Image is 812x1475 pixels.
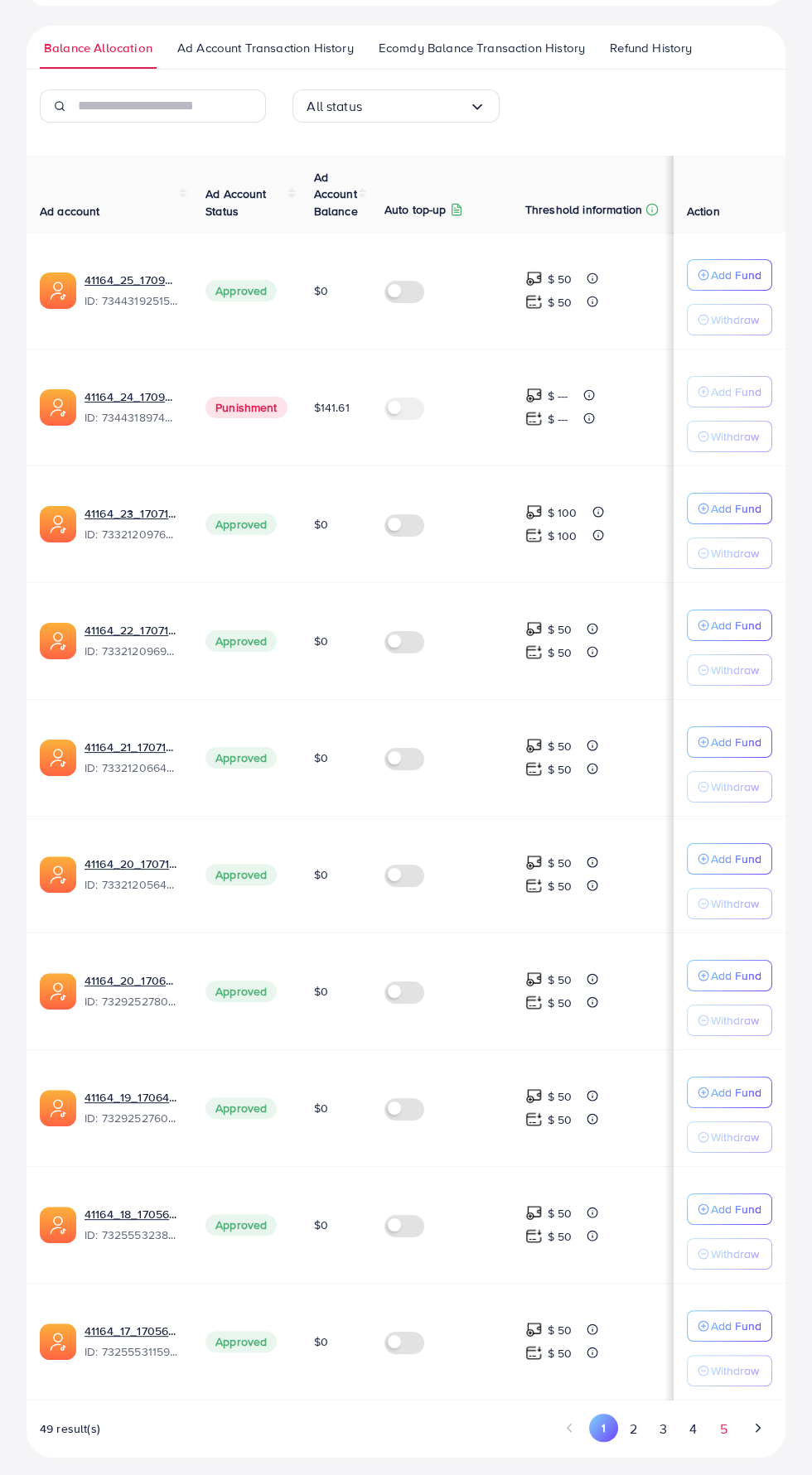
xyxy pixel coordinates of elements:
img: top-up amount [525,270,543,287]
img: ic-ads-acc.e4c84228.svg [40,623,76,659]
p: Withdraw [711,1244,759,1264]
span: Ad Account Status [205,186,267,219]
p: $ 50 [548,292,573,312]
img: ic-ads-acc.e4c84228.svg [40,740,76,776]
p: Withdraw [711,1010,759,1030]
input: Search for option [362,94,469,119]
span: Ad account [40,203,100,219]
span: $0 [314,866,328,883]
button: Go to page 4 [679,1414,708,1444]
div: Search for option [292,89,500,123]
a: 41164_25_1709982599082 [85,272,179,288]
img: top-up amount [525,527,543,544]
img: top-up amount [525,1087,543,1105]
img: top-up amount [525,387,543,404]
span: ID: 7329252760468127746 [85,1110,179,1126]
a: 41164_20_1706474683598 [85,972,179,989]
button: Withdraw [687,537,772,569]
p: Withdraw [711,427,759,446]
p: Add Fund [711,1316,761,1336]
img: ic-ads-acc.e4c84228.svg [40,1323,76,1360]
button: Add Fund [687,1077,772,1108]
p: Withdraw [711,1127,759,1147]
img: top-up amount [525,644,543,661]
span: $0 [314,1333,328,1350]
span: ID: 7332120564271874049 [85,876,179,893]
p: Add Fund [711,732,761,752]
span: Approved [205,513,277,535]
span: Ad Account Transaction History [177,39,354,57]
p: Add Fund [711,849,761,869]
img: top-up amount [525,854,543,871]
div: <span class='underline'>41164_20_1707142368069</span></br>7332120564271874049 [85,856,179,894]
p: Withdraw [711,660,759,680]
span: Ecomdy Balance Transaction History [379,39,585,57]
div: <span class='underline'>41164_20_1706474683598</span></br>7329252780571557890 [85,972,179,1010]
span: Approved [205,1097,277,1119]
p: $ 50 [548,619,573,639]
div: <span class='underline'>41164_19_1706474666940</span></br>7329252760468127746 [85,1089,179,1127]
img: ic-ads-acc.e4c84228.svg [40,272,76,309]
span: Approved [205,747,277,769]
span: Ad Account Balance [314,169,358,219]
span: 49 result(s) [40,1420,100,1437]
button: Add Fund [687,726,772,758]
p: Auto top-up [384,200,447,219]
p: $ --- [548,409,568,429]
a: 41164_19_1706474666940 [85,1089,179,1106]
p: $ 50 [548,876,573,896]
a: 41164_17_1705613281037 [85,1323,179,1339]
a: 41164_18_1705613299404 [85,1206,179,1222]
p: $ 100 [548,526,578,546]
p: Add Fund [711,499,761,518]
a: 41164_24_1709982576916 [85,388,179,405]
ul: Pagination [555,1414,772,1444]
img: top-up amount [525,971,543,988]
p: Withdraw [711,1361,759,1381]
span: $0 [314,516,328,533]
p: $ 50 [548,853,573,873]
span: ID: 7344319251534069762 [85,292,179,309]
p: $ 50 [548,993,573,1013]
span: $0 [314,282,328,299]
img: ic-ads-acc.e4c84228.svg [40,1090,76,1126]
img: top-up amount [525,1111,543,1128]
img: top-up amount [525,1321,543,1338]
span: $0 [314,633,328,649]
p: Withdraw [711,894,759,913]
img: ic-ads-acc.e4c84228.svg [40,389,76,426]
span: ID: 7332120976240689154 [85,526,179,542]
span: Action [687,203,720,219]
p: Add Fund [711,265,761,285]
button: Withdraw [687,1238,772,1270]
a: 41164_22_1707142456408 [85,622,179,639]
p: $ --- [548,386,568,406]
span: $0 [314,983,328,1000]
img: top-up amount [525,994,543,1011]
span: ID: 7329252780571557890 [85,993,179,1010]
div: <span class='underline'>41164_18_1705613299404</span></br>7325553238722314241 [85,1206,179,1244]
span: All status [307,94,362,119]
button: Add Fund [687,960,772,991]
p: Withdraw [711,777,759,797]
span: Punishment [205,397,288,418]
span: $0 [314,750,328,766]
button: Withdraw [687,421,772,452]
img: top-up amount [525,760,543,778]
img: top-up amount [525,877,543,894]
button: Go to page 5 [708,1414,738,1444]
div: <span class='underline'>41164_24_1709982576916</span></br>7344318974215340033 [85,388,179,427]
div: <span class='underline'>41164_21_1707142387585</span></br>7332120664427642882 [85,739,179,777]
p: $ 50 [548,1110,573,1130]
span: $141.61 [314,399,350,416]
p: $ 50 [548,736,573,756]
p: $ 50 [548,269,573,289]
img: ic-ads-acc.e4c84228.svg [40,973,76,1010]
button: Go to page 3 [649,1414,679,1444]
div: <span class='underline'>41164_22_1707142456408</span></br>7332120969684811778 [85,622,179,660]
span: Refund History [610,39,692,57]
button: Add Fund [687,493,772,524]
button: Add Fund [687,376,772,407]
button: Add Fund [687,1193,772,1225]
a: 41164_20_1707142368069 [85,856,179,872]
